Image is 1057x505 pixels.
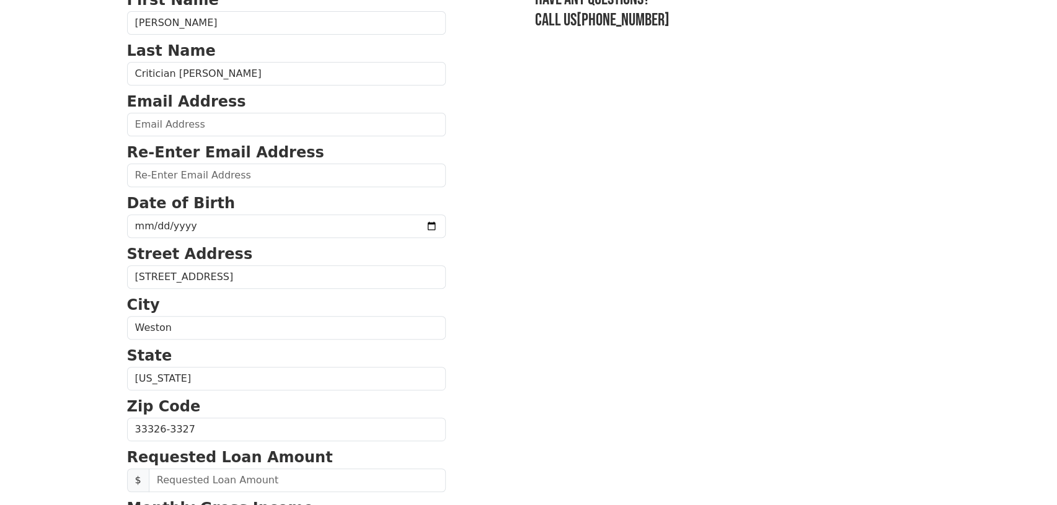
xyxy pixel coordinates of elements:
strong: Re-Enter Email Address [127,144,324,161]
input: City [127,316,446,340]
input: Last Name [127,62,446,86]
input: Email Address [127,113,446,136]
strong: Street Address [127,245,253,263]
h3: Call us [535,10,931,31]
strong: Date of Birth [127,195,235,212]
input: First Name [127,11,446,35]
strong: Email Address [127,93,246,110]
span: $ [127,468,149,492]
a: [PHONE_NUMBER] [577,10,670,30]
input: Requested Loan Amount [149,468,446,492]
strong: Requested Loan Amount [127,449,333,466]
input: Street Address [127,265,446,289]
strong: Zip Code [127,398,201,415]
strong: Last Name [127,42,216,59]
strong: State [127,347,172,364]
input: Zip Code [127,418,446,441]
strong: City [127,296,160,314]
input: Re-Enter Email Address [127,164,446,187]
